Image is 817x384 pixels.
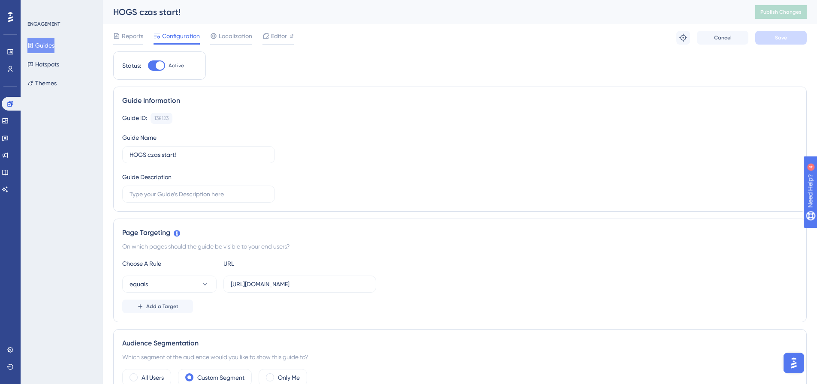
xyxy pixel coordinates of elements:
div: Audience Segmentation [122,338,798,348]
div: On which pages should the guide be visible to your end users? [122,241,798,252]
span: Localization [219,31,252,41]
input: Type your Guide’s Description here [130,189,268,199]
button: Add a Target [122,300,193,313]
button: equals [122,276,217,293]
div: Guide Information [122,96,798,106]
input: Type your Guide’s Name here [130,150,268,159]
div: Which segment of the audience would you like to show this guide to? [122,352,798,362]
span: Publish Changes [760,9,802,15]
label: Custom Segment [197,372,244,383]
div: Guide ID: [122,113,147,124]
span: Need Help? [20,2,54,12]
span: Editor [271,31,287,41]
div: Page Targeting [122,228,798,238]
button: Cancel [697,31,748,45]
span: Active [169,62,184,69]
div: ENGAGEMENT [27,21,60,27]
button: Hotspots [27,57,59,72]
span: Reports [122,31,143,41]
div: Choose A Rule [122,258,217,269]
button: Themes [27,75,57,91]
button: Save [755,31,807,45]
span: equals [130,279,148,289]
div: HOGS czas start! [113,6,734,18]
span: Configuration [162,31,200,41]
span: Save [775,34,787,41]
button: Publish Changes [755,5,807,19]
div: URL [223,258,318,269]
div: Guide Name [122,132,157,143]
div: Status: [122,60,141,71]
div: Guide Description [122,172,172,182]
div: 4 [60,4,62,11]
input: yourwebsite.com/path [231,279,369,289]
div: 138123 [154,115,169,122]
span: Cancel [714,34,732,41]
label: Only Me [278,372,300,383]
iframe: UserGuiding AI Assistant Launcher [781,350,807,376]
span: Add a Target [146,303,178,310]
button: Guides [27,38,54,53]
label: All Users [142,372,164,383]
